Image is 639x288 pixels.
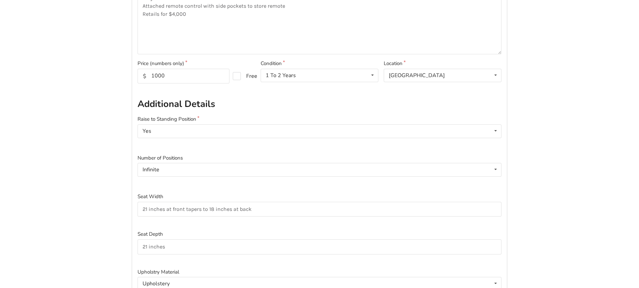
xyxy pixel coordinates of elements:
label: Seat Width [138,193,501,200]
h2: Additional Details [138,98,501,110]
div: [GEOGRAPHIC_DATA] [389,73,445,78]
label: Condition [261,60,378,67]
div: Upholstery [143,281,170,286]
label: Upholstry Material [138,268,501,276]
label: Price (numbers only) [138,60,255,67]
label: Free [233,72,252,80]
div: Yes [143,128,151,134]
div: 1 To 2 Years [266,73,296,78]
label: Raise to Standing Position [138,115,501,123]
label: Number of Positions [138,154,501,162]
div: Infinite [143,167,159,172]
label: Seat Depth [138,230,501,238]
label: Location [384,60,501,67]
